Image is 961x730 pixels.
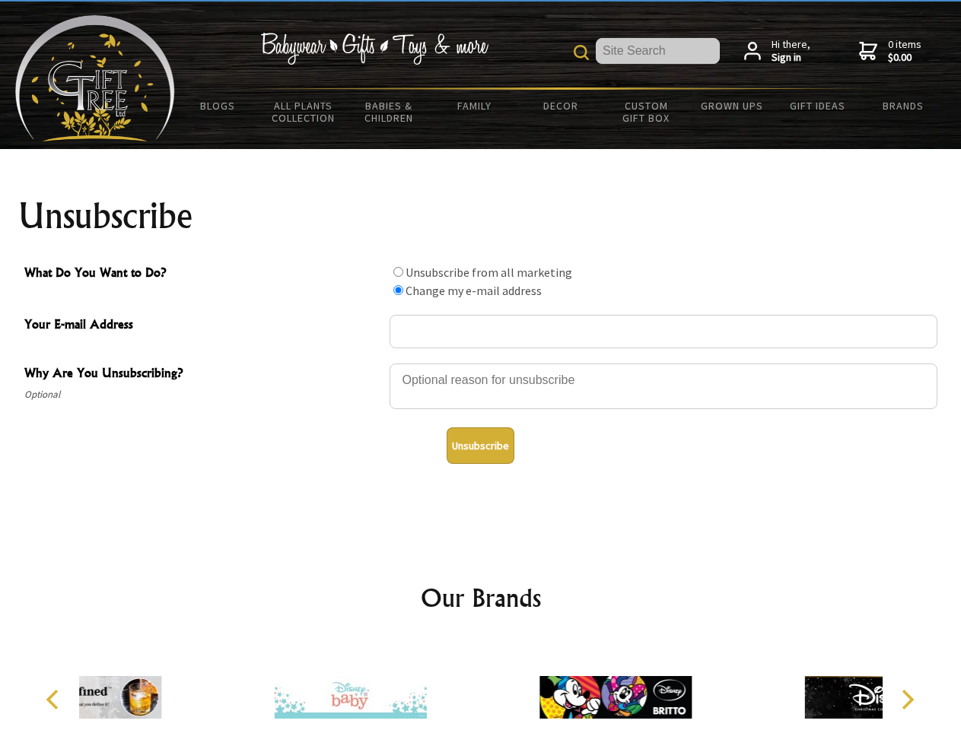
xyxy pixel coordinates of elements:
span: Optional [24,386,382,404]
a: BLOGS [175,90,261,122]
a: Gift Ideas [775,90,861,122]
span: Why Are You Unsubscribing? [24,363,382,386]
button: Next [890,683,924,716]
a: Decor [517,90,603,122]
h1: Unsubscribe [18,198,943,234]
button: Previous [38,683,72,716]
a: Family [432,90,518,122]
img: Babyware - Gifts - Toys and more... [15,15,175,141]
input: What Do You Want to Do? [393,285,403,295]
h2: Our Brands [30,579,931,616]
span: Your E-mail Address [24,315,382,337]
label: Unsubscribe from all marketing [406,265,572,280]
img: product search [574,45,589,60]
strong: Sign in [772,51,810,65]
input: Your E-mail Address [390,315,937,348]
a: 0 items$0.00 [859,38,921,65]
a: Babies & Children [346,90,432,134]
button: Unsubscribe [447,427,514,464]
span: Hi there, [772,38,810,65]
a: Brands [861,90,947,122]
strong: $0.00 [888,51,921,65]
a: Hi there,Sign in [744,38,810,65]
img: Babywear - Gifts - Toys & more [260,33,488,65]
input: Site Search [596,38,720,64]
a: All Plants Collection [261,90,347,134]
label: Change my e-mail address [406,283,542,298]
span: 0 items [888,37,921,65]
textarea: Why Are You Unsubscribing? [390,363,937,409]
input: What Do You Want to Do? [393,267,403,277]
span: What Do You Want to Do? [24,263,382,285]
a: Custom Gift Box [603,90,689,134]
a: Grown Ups [689,90,775,122]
